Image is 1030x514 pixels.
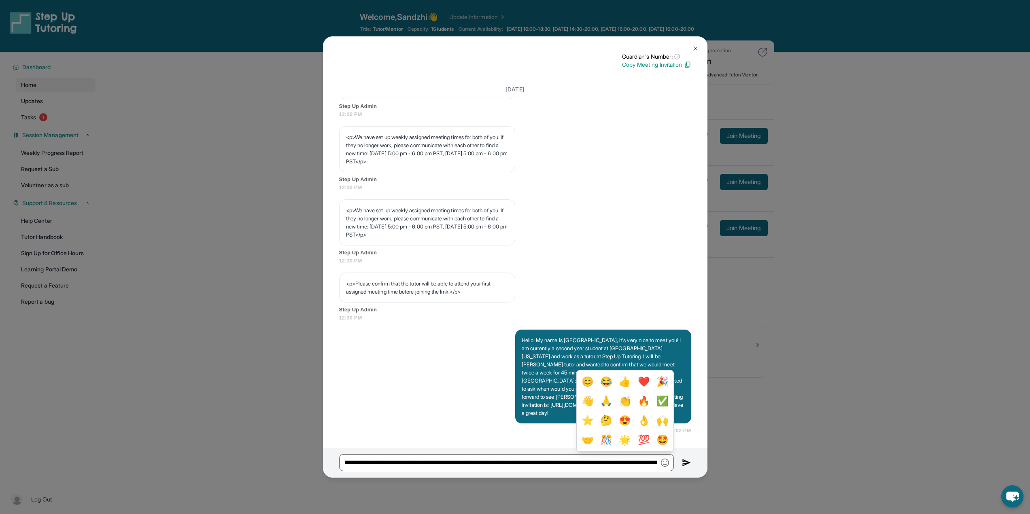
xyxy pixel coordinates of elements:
[674,53,680,61] span: ⓘ
[599,393,614,409] button: 🙏
[636,432,652,448] button: 💯
[655,393,670,409] button: ✅
[684,61,691,68] img: Copy Icon
[636,374,652,390] button: ❤️
[636,412,652,429] button: 👌
[617,374,633,390] button: 👍
[655,412,670,429] button: 🙌
[599,374,614,390] button: 😂
[668,427,691,435] span: 01:02 PM
[599,432,614,448] button: 🎊
[346,279,508,296] p: <p>Please confirm that the tutor will be able to attend your first assigned meeting time before j...
[617,393,633,409] button: 👏
[682,458,691,467] img: Send icon
[339,85,691,93] h3: [DATE]
[339,110,691,118] span: 12:30 PM
[522,336,685,417] p: Hello! My name is [GEOGRAPHIC_DATA], it's very nice to meet you! I am currently a second year stu...
[636,393,652,409] button: 🔥
[661,459,669,467] img: Emoji
[580,432,595,448] button: 🤝
[617,412,633,429] button: 😍
[622,61,691,69] p: Copy Meeting Invitation
[622,53,691,61] p: Guardian's Number:
[655,374,670,390] button: 🎉
[339,257,691,265] span: 12:30 PM
[346,206,508,239] p: <p>We have set up weekly assigned meeting times for both of you. If they no longer work, please c...
[580,374,595,390] button: 😊
[339,102,691,110] span: Step Up Admin
[580,393,595,409] button: 👋
[339,314,691,322] span: 12:30 PM
[339,184,691,192] span: 12:30 PM
[580,412,595,429] button: ⭐
[339,306,691,314] span: Step Up Admin
[655,432,670,448] button: 🤩
[339,249,691,257] span: Step Up Admin
[1001,485,1024,508] button: chat-button
[692,45,699,52] img: Close Icon
[617,432,633,448] button: 🌟
[599,412,614,429] button: 🤔
[339,176,691,184] span: Step Up Admin
[346,133,508,165] p: <p>We have set up weekly assigned meeting times for both of you. If they no longer work, please c...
